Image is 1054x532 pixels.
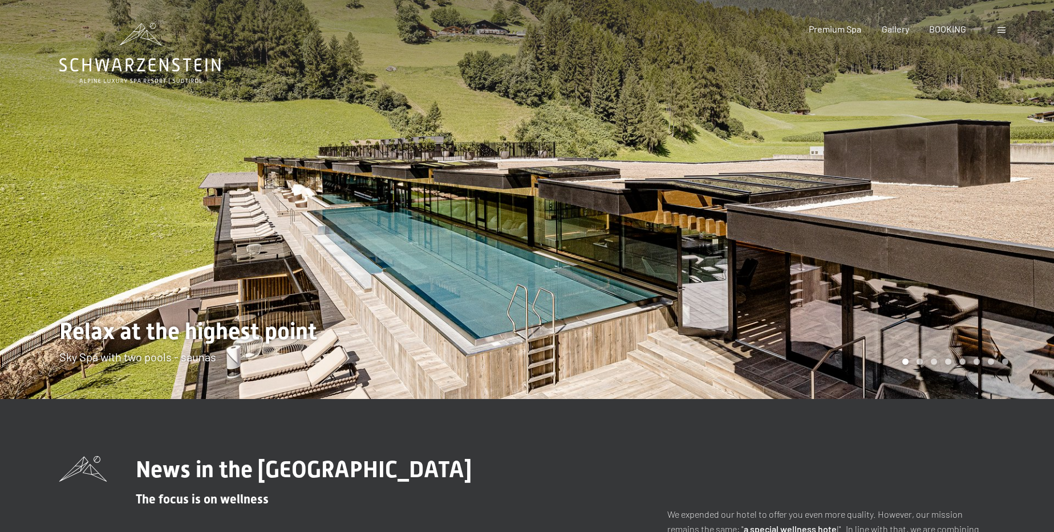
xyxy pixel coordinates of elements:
[974,358,980,365] div: Carousel Page 6
[898,358,1008,365] div: Carousel Pagination
[917,358,923,365] div: Carousel Page 2
[931,358,937,365] div: Carousel Page 3
[882,23,909,34] a: Gallery
[929,23,966,34] a: BOOKING
[988,358,994,365] div: Carousel Page 7
[136,456,472,483] span: News in the [GEOGRAPHIC_DATA]
[945,358,951,365] div: Carousel Page 4
[1002,358,1008,365] div: Carousel Page 8
[959,358,966,365] div: Carousel Page 5
[136,492,269,506] span: The focus is on wellness
[902,358,909,365] div: Carousel Page 1 (Current Slide)
[809,23,861,34] a: Premium Spa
